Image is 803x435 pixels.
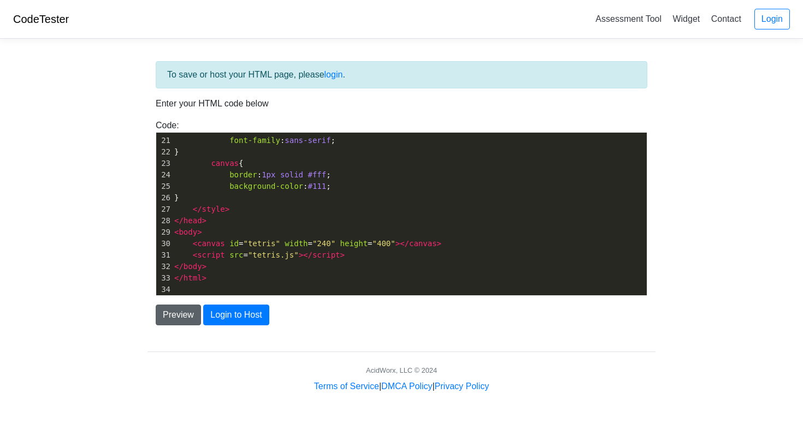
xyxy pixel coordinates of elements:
span: < [193,251,197,259]
div: 29 [156,227,172,238]
span: #111 [308,182,326,190]
span: head [184,216,202,225]
span: </ [174,273,184,282]
span: canvas [197,239,225,248]
span: : ; [174,136,335,145]
span: > [340,251,345,259]
div: 30 [156,238,172,249]
div: | | [314,380,489,393]
span: > [202,262,206,271]
a: Login [754,9,790,29]
a: DMCA Policy [381,382,432,391]
div: 33 [156,272,172,284]
div: 25 [156,181,172,192]
span: 1px [262,170,275,179]
button: Preview [156,305,201,325]
span: border [229,170,257,179]
div: 26 [156,192,172,204]
div: To save or host your HTML page, please . [156,61,647,88]
span: width [285,239,308,248]
span: < [174,228,179,236]
span: = = = [174,239,441,248]
a: Assessment Tool [591,10,666,28]
span: "400" [373,239,395,248]
span: ></ [395,239,409,248]
span: } [174,147,179,156]
span: "tetris" [243,239,280,248]
a: Terms of Service [314,382,379,391]
span: "tetris.js" [248,251,299,259]
span: > [225,205,229,213]
span: { [174,159,244,168]
p: Enter your HTML code below [156,97,647,110]
a: Contact [707,10,746,28]
span: </ [174,262,184,271]
span: src [229,251,243,259]
span: ></ [299,251,312,259]
span: body [179,228,197,236]
span: > [197,228,202,236]
div: 32 [156,261,172,272]
span: </ [174,216,184,225]
span: > [202,273,206,282]
span: canvas [211,159,239,168]
span: script [312,251,340,259]
span: height [340,239,368,248]
span: : ; [174,170,331,179]
div: AcidWorx, LLC © 2024 [366,365,437,376]
button: Login to Host [203,305,269,325]
span: script [197,251,225,259]
span: > [437,239,441,248]
span: = [174,251,345,259]
a: Widget [668,10,704,28]
a: CodeTester [13,13,69,25]
span: #fff [308,170,327,179]
span: solid [280,170,303,179]
a: Privacy Policy [435,382,489,391]
span: body [184,262,202,271]
span: > [202,216,206,225]
span: style [202,205,225,213]
span: </ [193,205,202,213]
div: 22 [156,146,172,158]
span: : ; [174,182,331,190]
span: } [174,193,179,202]
span: "240" [312,239,335,248]
div: 34 [156,284,172,295]
span: html [184,273,202,282]
div: 31 [156,249,172,261]
span: id [229,239,239,248]
div: 23 [156,158,172,169]
span: < [193,239,197,248]
div: Code: [147,119,656,296]
div: 24 [156,169,172,181]
span: background-color [229,182,303,190]
div: 28 [156,215,172,227]
div: 27 [156,204,172,215]
span: font-family [229,136,280,145]
div: 21 [156,135,172,146]
span: canvas [409,239,437,248]
a: login [324,70,343,79]
span: sans-serif [285,136,330,145]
